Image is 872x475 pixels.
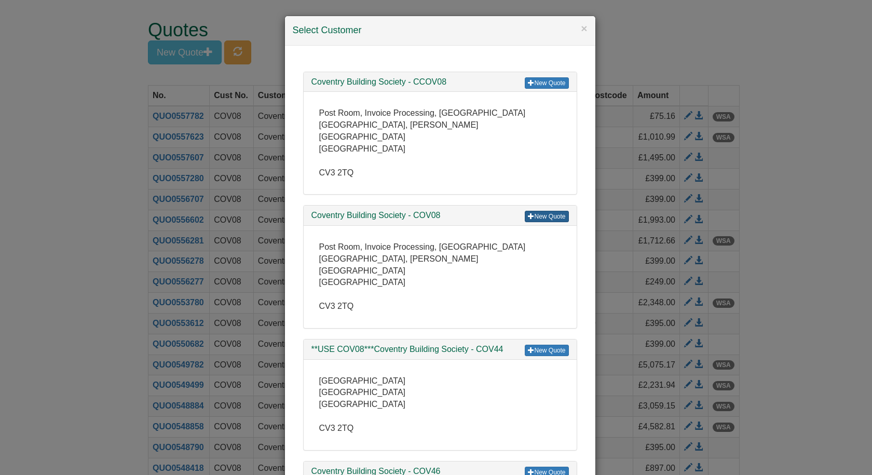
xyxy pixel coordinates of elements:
[319,120,479,141] span: [GEOGRAPHIC_DATA], [PERSON_NAME][GEOGRAPHIC_DATA]
[311,211,569,220] h3: Coventry Building Society - COV08
[319,168,354,177] span: CV3 2TQ
[525,77,568,89] a: New Quote
[319,108,526,117] span: Post Room, Invoice Processing, [GEOGRAPHIC_DATA]
[581,23,587,34] button: ×
[319,254,479,275] span: [GEOGRAPHIC_DATA], [PERSON_NAME][GEOGRAPHIC_DATA]
[525,345,568,356] a: New Quote
[311,345,569,354] h3: **USE COV08***Coventry Building Society - COV44
[319,302,354,310] span: CV3 2TQ
[319,376,406,385] span: [GEOGRAPHIC_DATA]
[293,24,588,37] h4: Select Customer
[525,211,568,222] a: New Quote
[319,144,406,153] span: [GEOGRAPHIC_DATA]
[319,278,406,287] span: [GEOGRAPHIC_DATA]
[319,400,406,409] span: [GEOGRAPHIC_DATA]
[319,242,526,251] span: Post Room, Invoice Processing, [GEOGRAPHIC_DATA]
[311,77,569,87] h3: Coventry Building Society - CCOV08
[319,388,406,397] span: [GEOGRAPHIC_DATA]
[319,424,354,432] span: CV3 2TQ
